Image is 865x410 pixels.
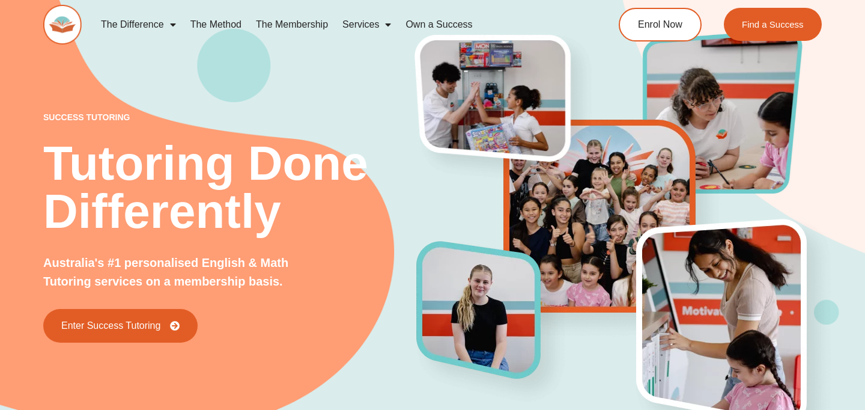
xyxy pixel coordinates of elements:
[43,309,198,343] a: Enter Success Tutoring
[619,8,702,41] a: Enrol Now
[94,11,574,38] nav: Menu
[335,11,398,38] a: Services
[61,321,160,331] span: Enter Success Tutoring
[249,11,335,38] a: The Membership
[43,254,316,291] p: Australia's #1 personalised English & Math Tutoring services on a membership basis.
[43,113,417,121] p: success tutoring
[724,8,822,41] a: Find a Success
[183,11,249,38] a: The Method
[43,139,417,236] h2: Tutoring Done Differently
[398,11,479,38] a: Own a Success
[94,11,183,38] a: The Difference
[742,20,804,29] span: Find a Success
[638,20,682,29] span: Enrol Now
